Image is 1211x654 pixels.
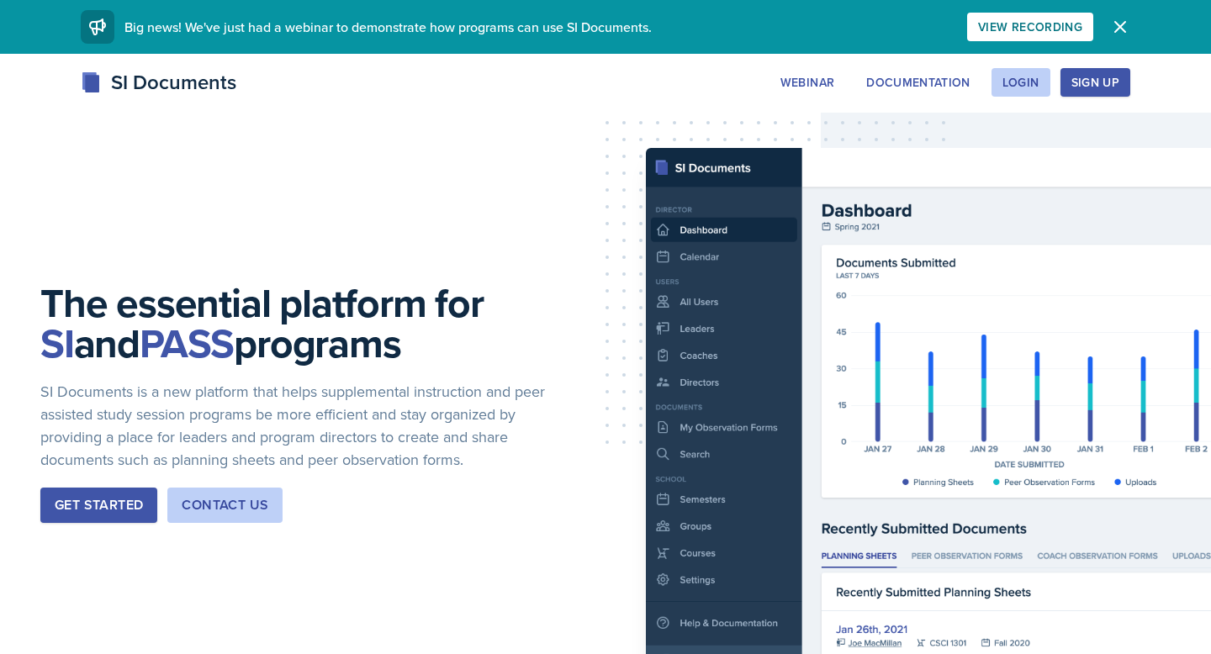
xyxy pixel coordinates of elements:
div: Documentation [866,76,970,89]
div: View Recording [978,20,1082,34]
button: Contact Us [167,488,283,523]
div: Get Started [55,495,143,515]
div: Contact Us [182,495,268,515]
button: Webinar [769,68,845,97]
button: Sign Up [1060,68,1130,97]
div: Webinar [780,76,834,89]
div: Sign Up [1071,76,1119,89]
button: Login [992,68,1050,97]
button: View Recording [967,13,1093,41]
button: Documentation [855,68,981,97]
button: Get Started [40,488,157,523]
div: SI Documents [81,67,236,98]
div: Login [1002,76,1039,89]
span: Big news! We've just had a webinar to demonstrate how programs can use SI Documents. [124,18,652,36]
